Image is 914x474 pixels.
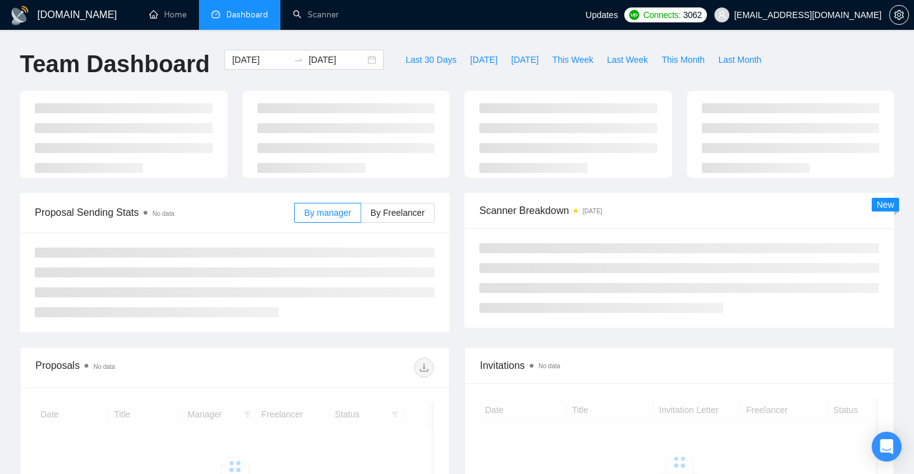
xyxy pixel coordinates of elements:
span: Last 30 Days [405,53,456,67]
time: [DATE] [583,208,602,215]
span: This Month [662,53,704,67]
span: [DATE] [511,53,538,67]
span: No data [152,210,174,217]
button: setting [889,5,909,25]
span: 3062 [683,8,702,22]
img: upwork-logo.png [629,10,639,20]
span: setting [890,10,908,20]
span: Connects: [643,8,680,22]
span: [DATE] [470,53,497,67]
h1: Team Dashboard [20,50,210,79]
span: user [718,11,726,19]
span: Proposal Sending Stats [35,205,294,220]
button: Last Month [711,50,768,70]
button: [DATE] [463,50,504,70]
span: Last Week [607,53,648,67]
button: Last 30 Days [399,50,463,70]
a: setting [889,10,909,20]
span: New [877,200,894,210]
span: By manager [304,208,351,218]
span: By Freelancer [371,208,425,218]
span: No data [538,363,560,369]
input: Start date [232,53,289,67]
span: Updates [586,10,618,20]
button: Last Week [600,50,655,70]
a: searchScanner [293,9,339,20]
button: This Week [545,50,600,70]
span: This Week [552,53,593,67]
span: dashboard [211,10,220,19]
button: This Month [655,50,711,70]
img: logo [10,6,30,26]
button: [DATE] [504,50,545,70]
div: Open Intercom Messenger [872,432,902,462]
span: Dashboard [226,9,268,20]
span: Scanner Breakdown [479,203,879,218]
input: End date [308,53,365,67]
span: Invitations [480,358,879,373]
span: to [293,55,303,65]
span: swap-right [293,55,303,65]
div: Proposals [35,358,235,378]
a: homeHome [149,9,187,20]
span: No data [93,363,115,370]
span: Last Month [718,53,761,67]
